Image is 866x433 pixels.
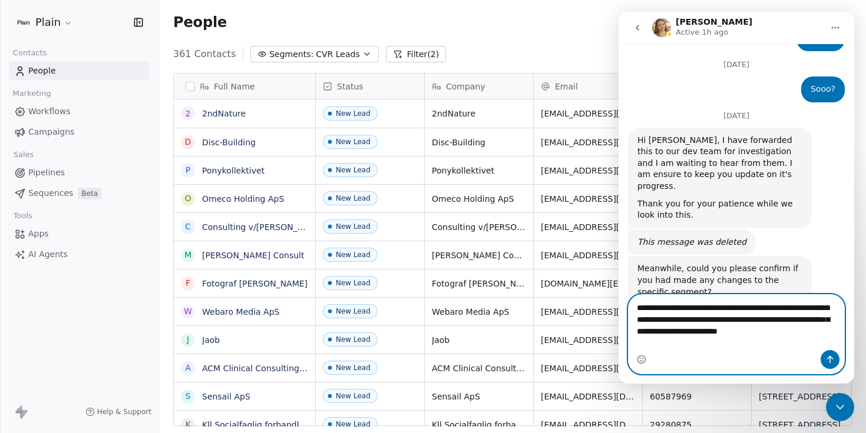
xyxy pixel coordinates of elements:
a: 2ndNature [202,109,246,118]
a: ACM Clinical Consulting Aps [202,364,317,373]
span: CVR Leads [316,48,359,61]
div: New Lead [336,279,371,287]
span: [EMAIL_ADDRESS][DOMAIN_NAME] [541,362,635,374]
span: Apps [28,228,49,240]
span: Sensail ApS [432,391,526,402]
span: [EMAIL_ADDRESS][DOMAIN_NAME] [541,306,635,318]
span: Ponykollektivet [432,165,526,176]
a: Disc-Building [202,138,256,147]
span: [EMAIL_ADDRESS][DOMAIN_NAME] [541,221,635,233]
span: 29280875 [650,419,744,431]
div: F [186,277,190,289]
span: [EMAIL_ADDRESS][DOMAIN_NAME] [541,108,635,119]
span: [EMAIL_ADDRESS][DOMAIN_NAME] [541,419,635,431]
span: Workflows [28,105,71,118]
div: C [185,221,191,233]
a: Webaro Media ApS [202,307,279,317]
a: Apps [9,224,149,244]
span: [DOMAIN_NAME][EMAIL_ADDRESS][DOMAIN_NAME] [541,278,635,289]
span: People [28,65,56,77]
span: [EMAIL_ADDRESS][DOMAIN_NAME] [541,136,635,148]
div: New Lead [336,364,371,372]
a: Omeco Holding ApS [202,194,284,204]
div: New Lead [336,420,371,428]
div: New Lead [336,307,371,315]
iframe: Intercom live chat [619,12,854,384]
a: Jaob [202,335,220,345]
span: Contacts [8,44,52,62]
span: Campaigns [28,126,74,138]
span: Marketing [8,85,56,102]
a: [PERSON_NAME] Consult [202,251,305,260]
span: 2ndNature [432,108,526,119]
img: Plain-Logo-Tile.png [16,15,31,29]
span: [EMAIL_ADDRESS][DOMAIN_NAME] [541,391,635,402]
button: Plain [14,12,75,32]
span: [PERSON_NAME] Consult [432,249,526,261]
a: Consulting v/[PERSON_NAME] [202,222,325,232]
div: Company [425,74,533,99]
span: Email [555,81,578,92]
span: People [173,14,227,31]
a: Campaigns [9,122,149,142]
span: Plain [35,15,61,30]
a: AI Agents [9,245,149,264]
span: Sequences [28,187,73,199]
span: Disc-Building [432,136,526,148]
div: New Lead [336,138,371,146]
span: Sales [8,146,39,164]
a: Help & Support [85,407,151,417]
span: [EMAIL_ADDRESS][DOMAIN_NAME] [541,334,635,346]
div: D [185,136,191,148]
a: Workflows [9,102,149,121]
div: New Lead [336,194,371,202]
a: SequencesBeta [9,184,149,203]
span: Fotograf [PERSON_NAME] [432,278,526,289]
span: Kll Socialfaglig forhandling [432,419,526,431]
div: J [187,334,189,346]
div: W [184,305,192,318]
div: New Lead [336,109,371,118]
span: [EMAIL_ADDRESS][DOMAIN_NAME] [541,193,635,205]
span: [STREET_ADDRESS] [759,391,853,402]
span: Pipelines [28,166,65,179]
span: [STREET_ADDRESS] [759,419,853,431]
span: Omeco Holding ApS [432,193,526,205]
div: A [185,362,191,374]
span: [EMAIL_ADDRESS][DOMAIN_NAME] [541,165,635,176]
span: Company [446,81,485,92]
span: Help & Support [97,407,151,417]
div: Full Name [174,74,315,99]
button: Filter(2) [386,46,447,62]
a: Sensail ApS [202,392,250,401]
div: Status [316,74,424,99]
span: Webaro Media ApS [432,306,526,318]
iframe: Intercom live chat [826,393,854,421]
a: Fotograf [PERSON_NAME] [202,279,308,288]
div: S [186,390,191,402]
div: New Lead [336,166,371,174]
span: 361 Contacts [173,47,236,61]
div: K [185,418,190,431]
div: M [184,249,191,261]
span: Segments: [269,48,313,61]
div: 2 [186,108,191,120]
